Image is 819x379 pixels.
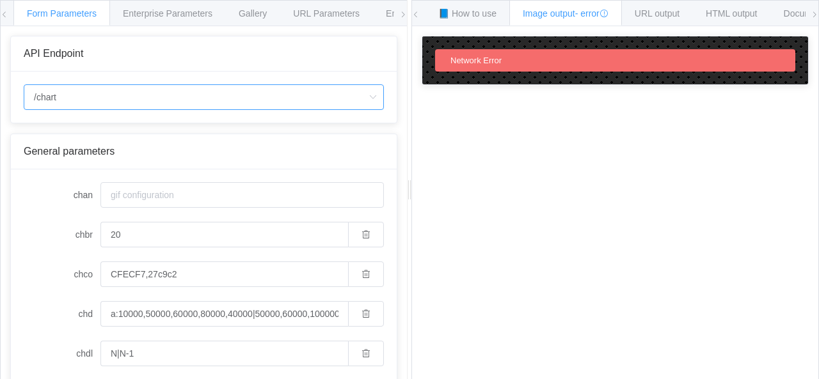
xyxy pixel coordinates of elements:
[386,8,441,19] span: Environments
[27,8,97,19] span: Form Parameters
[100,222,348,247] input: Bar corner radius. Display bars with rounded corner.
[293,8,360,19] span: URL Parameters
[450,56,502,65] span: Network Error
[24,146,115,157] span: General parameters
[100,301,348,327] input: chart data
[575,8,608,19] span: - error
[24,301,100,327] label: chd
[523,8,608,19] span: Image output
[24,182,100,208] label: chan
[123,8,212,19] span: Enterprise Parameters
[100,261,348,287] input: series colors
[24,48,83,59] span: API Endpoint
[24,341,100,366] label: chdl
[24,84,384,110] input: Select
[438,8,497,19] span: 📘 How to use
[706,8,757,19] span: HTML output
[239,8,267,19] span: Gallery
[100,182,384,208] input: gif configuration
[24,261,100,287] label: chco
[24,222,100,247] label: chbr
[635,8,680,19] span: URL output
[100,341,348,366] input: Text for each series, to display in the legend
